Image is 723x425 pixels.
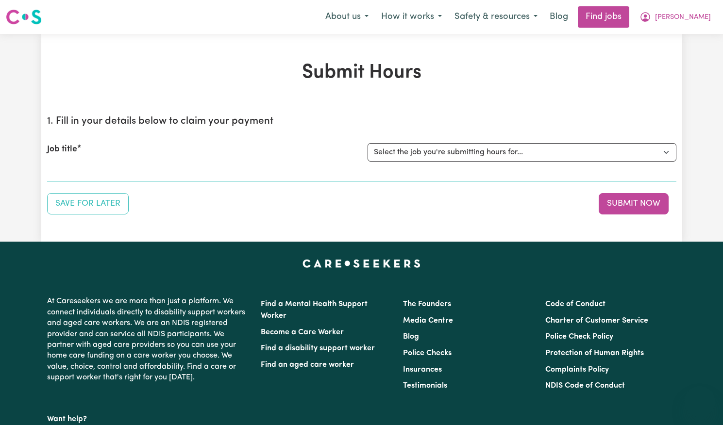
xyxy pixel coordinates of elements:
span: [PERSON_NAME] [655,12,711,23]
a: Complaints Policy [545,366,609,374]
button: Submit your job report [599,193,669,214]
button: How it works [375,7,448,27]
a: NDIS Code of Conduct [545,382,625,390]
button: About us [319,7,375,27]
a: Charter of Customer Service [545,317,648,325]
a: Blog [544,6,574,28]
h2: 1. Fill in your details below to claim your payment [47,115,676,128]
a: Media Centre [403,317,453,325]
a: Blog [403,333,419,341]
a: Code of Conduct [545,300,605,308]
button: My Account [633,7,717,27]
a: Insurances [403,366,442,374]
a: Police Check Policy [545,333,613,341]
a: Protection of Human Rights [545,349,644,357]
button: Safety & resources [448,7,544,27]
a: Become a Care Worker [261,328,344,336]
a: Careseekers logo [6,6,42,28]
h1: Submit Hours [47,61,676,84]
button: Save your job report [47,193,129,214]
a: Careseekers home page [303,259,420,267]
a: Find a disability support worker [261,344,375,352]
img: Careseekers logo [6,8,42,26]
iframe: Button to launch messaging window [684,386,715,417]
a: Find an aged care worker [261,361,354,369]
p: At Careseekers we are more than just a platform. We connect individuals directly to disability su... [47,292,249,387]
a: Police Checks [403,349,452,357]
a: The Founders [403,300,451,308]
p: Want help? [47,410,249,425]
a: Find jobs [578,6,629,28]
a: Testimonials [403,382,447,390]
a: Find a Mental Health Support Worker [261,300,368,320]
label: Job title [47,143,77,156]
